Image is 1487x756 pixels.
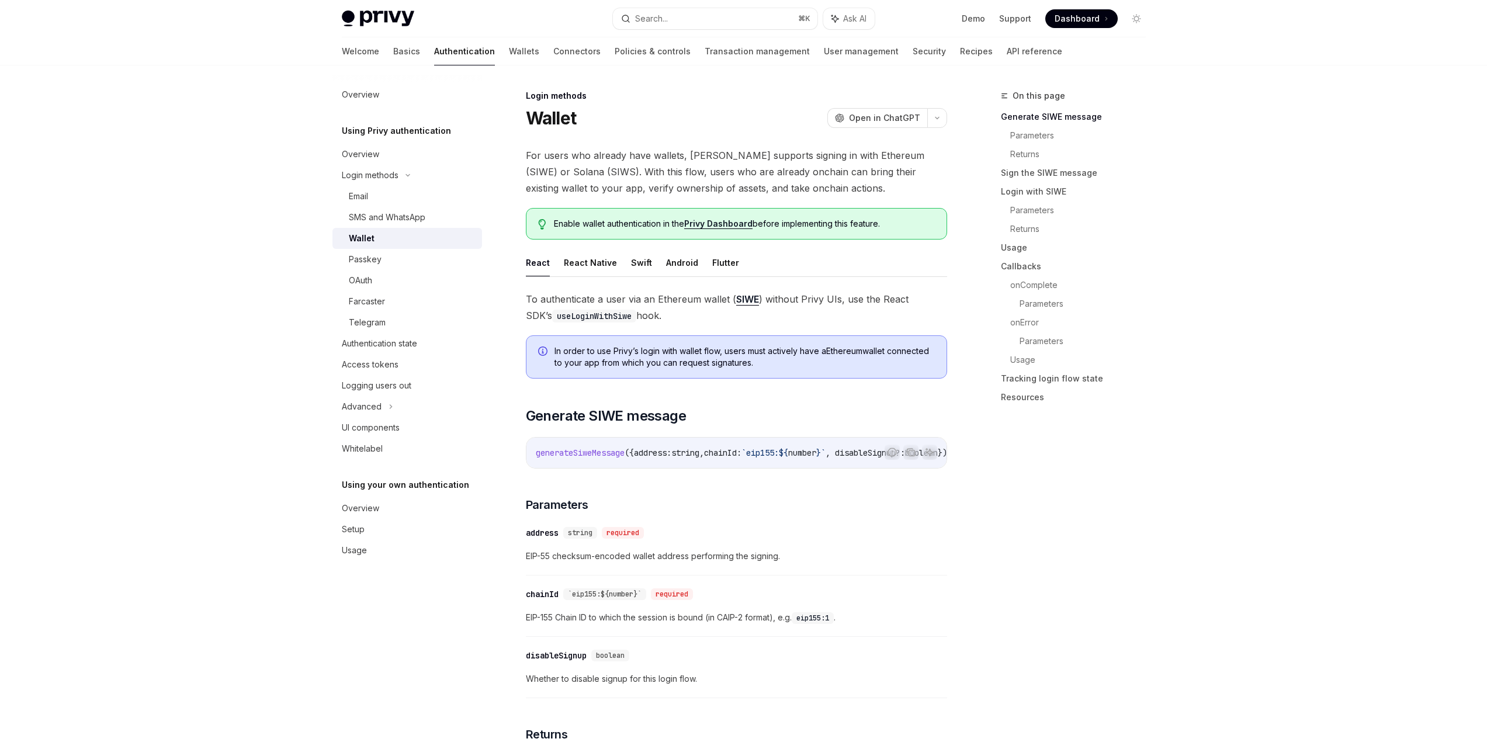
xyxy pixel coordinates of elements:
a: Basics [393,37,420,65]
div: Login methods [526,90,947,102]
a: Email [332,186,482,207]
button: Flutter [712,249,739,276]
a: Security [913,37,946,65]
a: Whitelabel [332,438,482,459]
div: required [602,527,644,539]
a: Authentication state [332,333,482,354]
span: generateSiweMessage [536,448,625,458]
span: Whether to disable signup for this login flow. [526,672,947,686]
a: Farcaster [332,291,482,312]
span: chainId: [704,448,741,458]
button: Report incorrect code [885,445,900,460]
a: onComplete [1010,276,1155,294]
div: Usage [342,543,367,557]
button: Search...⌘K [613,8,817,29]
span: string [568,528,592,537]
a: Connectors [553,37,601,65]
a: Logging users out [332,375,482,396]
span: ⌘ K [798,14,810,23]
div: Farcaster [349,294,385,308]
a: Parameters [1020,332,1155,351]
a: Welcome [342,37,379,65]
div: Passkey [349,252,382,266]
span: EIP-155 Chain ID to which the session is bound (in CAIP-2 format), e.g. . [526,611,947,625]
span: Open in ChatGPT [849,112,920,124]
button: Ask AI [922,445,937,460]
div: Login methods [342,168,398,182]
span: }) [938,448,947,458]
button: React Native [564,249,617,276]
a: UI components [332,417,482,438]
div: Access tokens [342,358,398,372]
a: Usage [1001,238,1155,257]
code: useLoginWithSiwe [552,310,636,322]
a: Recipes [960,37,993,65]
a: Demo [962,13,985,25]
div: Email [349,189,368,203]
button: Open in ChatGPT [827,108,927,128]
div: chainId [526,588,559,600]
div: Search... [635,12,668,26]
h5: Using your own authentication [342,478,469,492]
a: OAuth [332,270,482,291]
span: On this page [1013,89,1065,103]
a: Sign the SIWE message [1001,164,1155,182]
a: Returns [1010,145,1155,164]
a: Parameters [1020,294,1155,313]
a: Returns [1010,220,1155,238]
a: Resources [1001,388,1155,407]
a: Callbacks [1001,257,1155,276]
span: number [788,448,816,458]
div: OAuth [349,273,372,287]
a: Transaction management [705,37,810,65]
span: ` [821,448,826,458]
a: Overview [332,144,482,165]
span: : [900,448,905,458]
span: ({ [625,448,634,458]
span: , disableSignup? [826,448,900,458]
a: Support [999,13,1031,25]
span: } [816,448,821,458]
span: Parameters [526,497,588,513]
span: string [671,448,699,458]
div: address [526,527,559,539]
div: Authentication state [342,337,417,351]
span: Enable wallet authentication in the before implementing this feature. [554,218,934,230]
span: For users who already have wallets, [PERSON_NAME] supports signing in with Ethereum (SIWE) or Sol... [526,147,947,196]
button: Ask AI [823,8,875,29]
a: Wallets [509,37,539,65]
a: Dashboard [1045,9,1118,28]
a: Overview [332,498,482,519]
button: Android [666,249,698,276]
span: `eip155: [741,448,779,458]
span: `eip155:${number}` [568,589,642,599]
button: Toggle dark mode [1127,9,1146,28]
a: Usage [1010,351,1155,369]
div: required [651,588,693,600]
div: Overview [342,501,379,515]
span: ${ [779,448,788,458]
span: Generate SIWE message [526,407,686,425]
a: Passkey [332,249,482,270]
svg: Info [538,346,550,358]
a: User management [824,37,899,65]
div: Telegram [349,315,386,330]
span: address: [634,448,671,458]
div: Logging users out [342,379,411,393]
a: SMS and WhatsApp [332,207,482,228]
code: eip155:1 [792,612,834,624]
div: Overview [342,88,379,102]
span: EIP-55 checksum-encoded wallet address performing the signing. [526,549,947,563]
h5: Using Privy authentication [342,124,451,138]
button: React [526,249,550,276]
a: SIWE [736,293,759,306]
a: Parameters [1010,201,1155,220]
div: SMS and WhatsApp [349,210,425,224]
a: onError [1010,313,1155,332]
a: Generate SIWE message [1001,107,1155,126]
div: disableSignup [526,650,587,661]
div: Setup [342,522,365,536]
span: , [699,448,704,458]
span: In order to use Privy’s login with wallet flow, users must actively have a Ethereum wallet connec... [554,345,935,369]
a: Setup [332,519,482,540]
